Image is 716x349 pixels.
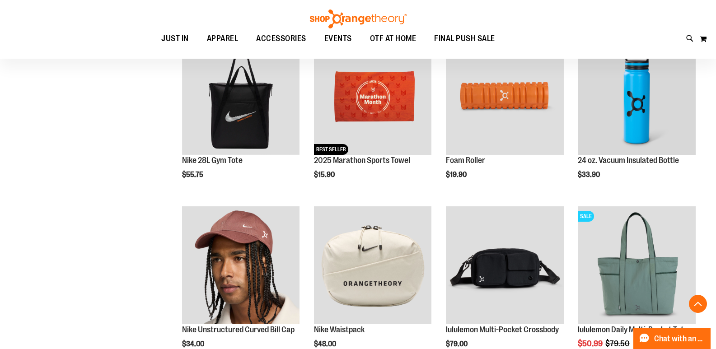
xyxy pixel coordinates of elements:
[309,9,408,28] img: Shop Orangetheory
[573,33,700,202] div: product
[314,37,432,157] a: 2025 Marathon Sports TowelNEWBEST SELLER
[446,37,564,157] a: Foam RollerNEW
[633,328,711,349] button: Chat with an Expert
[178,33,304,202] div: product
[654,335,705,343] span: Chat with an Expert
[314,144,348,155] span: BEST SELLER
[247,28,315,49] a: ACCESSORIES
[446,340,469,348] span: $79.00
[578,206,696,326] a: lululemon Daily Multi-Pocket ToteSALE
[315,28,361,49] a: EVENTS
[309,33,436,202] div: product
[182,37,300,157] a: Nike 28L Gym ToteNEW
[578,206,696,324] img: lululemon Daily Multi-Pocket Tote
[256,28,306,49] span: ACCESSORIES
[578,211,594,222] span: SALE
[182,171,205,179] span: $55.75
[605,339,631,348] span: $79.50
[198,28,248,49] a: APPAREL
[314,340,337,348] span: $48.00
[446,171,468,179] span: $19.90
[578,156,679,165] a: 24 oz. Vacuum Insulated Bottle
[161,28,189,49] span: JUST IN
[370,28,416,49] span: OTF AT HOME
[446,325,559,334] a: lululemon Multi-Pocket Crossbody
[207,28,239,49] span: APPAREL
[578,171,601,179] span: $33.90
[689,295,707,313] button: Back To Top
[152,28,198,49] a: JUST IN
[578,37,696,157] a: 24 oz. Vacuum Insulated BottleNEW
[182,206,300,324] img: Nike Unstructured Curved Bill Cap
[314,37,432,155] img: 2025 Marathon Sports Towel
[314,206,432,324] img: Nike Waistpack
[434,28,495,49] span: FINAL PUSH SALE
[361,28,426,49] a: OTF AT HOME
[578,325,688,334] a: lululemon Daily Multi-Pocket Tote
[324,28,352,49] span: EVENTS
[182,206,300,326] a: Nike Unstructured Curved Bill Cap
[182,340,206,348] span: $34.00
[182,37,300,155] img: Nike 28L Gym Tote
[446,156,485,165] a: Foam Roller
[314,325,365,334] a: Nike Waistpack
[182,325,295,334] a: Nike Unstructured Curved Bill Cap
[446,206,564,324] img: lululemon Multi-Pocket Crossbody
[446,206,564,326] a: lululemon Multi-Pocket Crossbody
[314,206,432,326] a: Nike Waistpack
[578,37,696,155] img: 24 oz. Vacuum Insulated Bottle
[314,156,410,165] a: 2025 Marathon Sports Towel
[441,33,568,202] div: product
[578,339,604,348] span: $50.99
[446,37,564,155] img: Foam Roller
[425,28,504,49] a: FINAL PUSH SALE
[314,171,336,179] span: $15.90
[182,156,243,165] a: Nike 28L Gym Tote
